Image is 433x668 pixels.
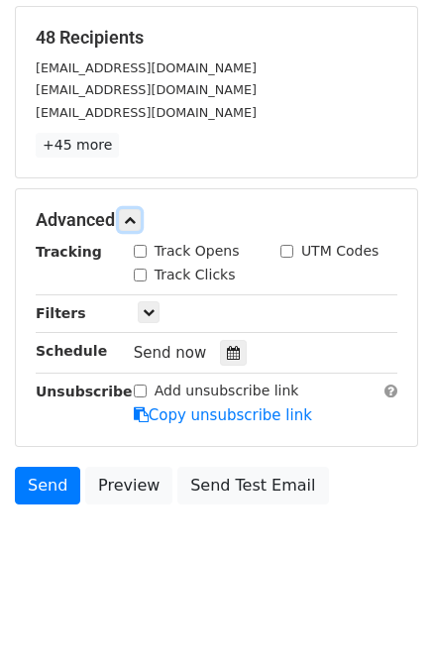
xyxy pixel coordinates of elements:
a: +45 more [36,133,119,158]
a: Copy unsubscribe link [134,406,312,424]
a: Send Test Email [177,467,328,504]
label: Track Clicks [155,265,236,285]
strong: Unsubscribe [36,384,133,399]
small: [EMAIL_ADDRESS][DOMAIN_NAME] [36,60,257,75]
label: UTM Codes [301,241,379,262]
strong: Filters [36,305,86,321]
h5: 48 Recipients [36,27,397,49]
strong: Schedule [36,343,107,359]
iframe: Chat Widget [334,573,433,668]
label: Add unsubscribe link [155,381,299,401]
div: Widget chat [334,573,433,668]
label: Track Opens [155,241,240,262]
small: [EMAIL_ADDRESS][DOMAIN_NAME] [36,105,257,120]
strong: Tracking [36,244,102,260]
small: [EMAIL_ADDRESS][DOMAIN_NAME] [36,82,257,97]
a: Preview [85,467,172,504]
h5: Advanced [36,209,397,231]
a: Send [15,467,80,504]
span: Send now [134,344,207,362]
